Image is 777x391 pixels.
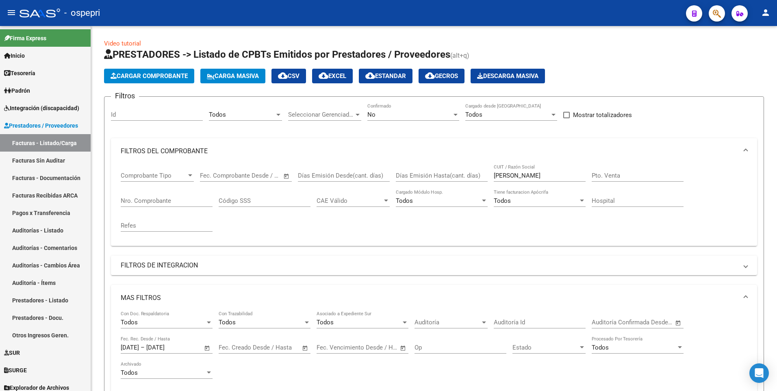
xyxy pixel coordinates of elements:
[317,197,382,204] span: CAE Válido
[749,363,769,383] div: Open Intercom Messenger
[4,86,30,95] span: Padrón
[111,90,139,102] h3: Filtros
[288,111,354,118] span: Seleccionar Gerenciador
[121,319,138,326] span: Todos
[111,256,757,275] mat-expansion-panel-header: FILTROS DE INTEGRACION
[477,72,538,80] span: Descarga Masiva
[674,318,683,328] button: Open calendar
[111,72,188,80] span: Cargar Comprobante
[141,344,145,351] span: –
[761,8,770,17] mat-icon: person
[121,261,738,270] mat-panel-title: FILTROS DE INTEGRACION
[359,69,412,83] button: Estandar
[271,69,306,83] button: CSV
[425,71,435,80] mat-icon: cloud_download
[399,343,408,353] button: Open calendar
[425,72,458,80] span: Gecros
[4,34,46,43] span: Firma Express
[471,69,545,83] button: Descarga Masiva
[4,366,27,375] span: SURGE
[7,8,16,17] mat-icon: menu
[282,172,291,181] button: Open calendar
[146,344,186,351] input: Fecha fin
[365,71,375,80] mat-icon: cloud_download
[317,344,349,351] input: Fecha inicio
[200,172,233,179] input: Fecha inicio
[592,344,609,351] span: Todos
[450,52,469,59] span: (alt+q)
[632,319,671,326] input: Fecha fin
[104,49,450,60] span: PRESTADORES -> Listado de CPBTs Emitidos por Prestadores / Proveedores
[415,319,480,326] span: Auditoría
[4,51,25,60] span: Inicio
[240,172,280,179] input: Fecha fin
[111,138,757,164] mat-expansion-panel-header: FILTROS DEL COMPROBANTE
[494,197,511,204] span: Todos
[121,172,187,179] span: Comprobante Tipo
[365,72,406,80] span: Estandar
[209,111,226,118] span: Todos
[121,147,738,156] mat-panel-title: FILTROS DEL COMPROBANTE
[111,164,757,246] div: FILTROS DEL COMPROBANTE
[203,343,212,353] button: Open calendar
[592,319,625,326] input: Fecha inicio
[301,343,310,353] button: Open calendar
[465,111,482,118] span: Todos
[207,72,259,80] span: Carga Masiva
[319,71,328,80] mat-icon: cloud_download
[278,71,288,80] mat-icon: cloud_download
[219,319,236,326] span: Todos
[219,344,252,351] input: Fecha inicio
[396,197,413,204] span: Todos
[104,40,141,47] a: Video tutorial
[357,344,396,351] input: Fecha fin
[111,285,757,311] mat-expansion-panel-header: MAS FILTROS
[319,72,346,80] span: EXCEL
[259,344,298,351] input: Fecha fin
[512,344,578,351] span: Estado
[367,111,375,118] span: No
[104,69,194,83] button: Cargar Comprobante
[121,369,138,376] span: Todos
[317,319,334,326] span: Todos
[312,69,353,83] button: EXCEL
[121,344,139,351] input: Fecha inicio
[4,104,79,113] span: Integración (discapacidad)
[573,110,632,120] span: Mostrar totalizadores
[4,69,35,78] span: Tesorería
[200,69,265,83] button: Carga Masiva
[4,348,20,357] span: SUR
[64,4,100,22] span: - ospepri
[121,293,738,302] mat-panel-title: MAS FILTROS
[471,69,545,83] app-download-masive: Descarga masiva de comprobantes (adjuntos)
[4,121,78,130] span: Prestadores / Proveedores
[419,69,464,83] button: Gecros
[278,72,300,80] span: CSV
